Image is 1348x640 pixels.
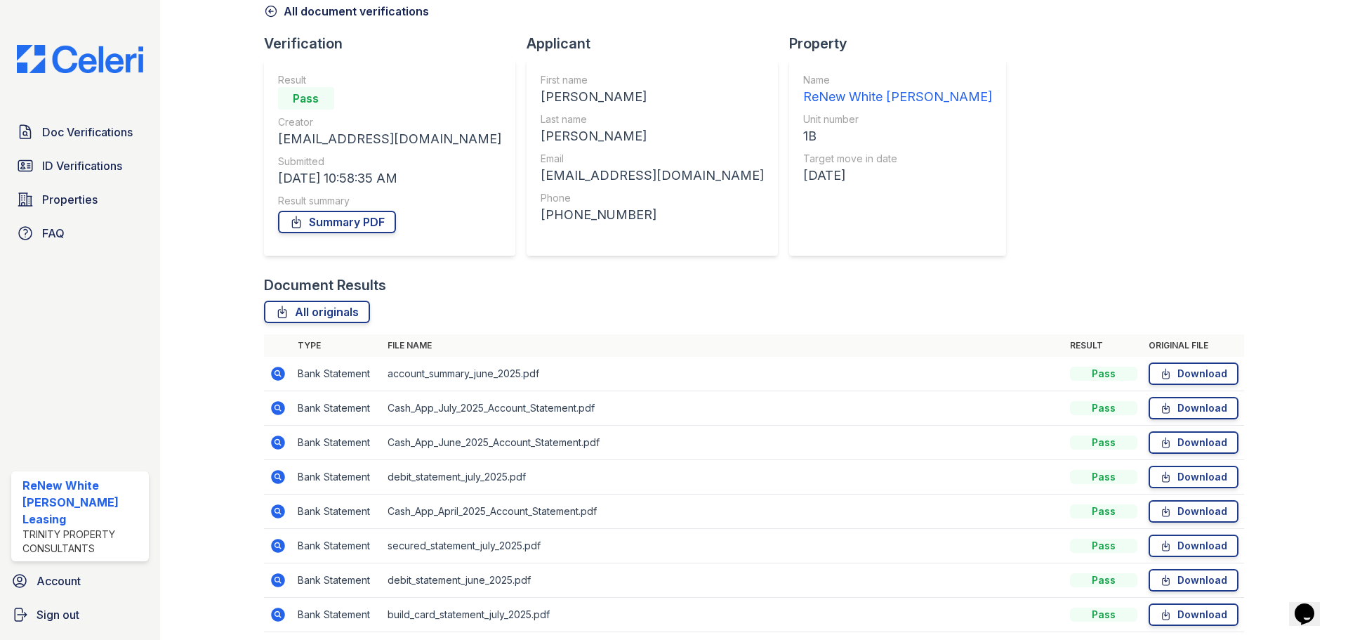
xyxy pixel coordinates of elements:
[278,169,501,188] div: [DATE] 10:58:35 AM
[382,334,1064,357] th: File name
[789,34,1017,53] div: Property
[1149,397,1238,419] a: Download
[292,598,382,632] td: Bank Statement
[541,191,764,205] div: Phone
[1143,334,1244,357] th: Original file
[1070,367,1137,381] div: Pass
[42,124,133,141] span: Doc Verifications
[382,598,1064,632] td: build_card_statement_july_2025.pdf
[278,129,501,149] div: [EMAIL_ADDRESS][DOMAIN_NAME]
[803,73,992,87] div: Name
[1070,539,1137,553] div: Pass
[42,157,122,174] span: ID Verifications
[1070,573,1137,587] div: Pass
[541,73,764,87] div: First name
[382,357,1064,391] td: account_summary_june_2025.pdf
[6,567,154,595] a: Account
[37,606,79,623] span: Sign out
[382,563,1064,598] td: debit_statement_june_2025.pdf
[527,34,789,53] div: Applicant
[292,357,382,391] td: Bank Statement
[541,87,764,107] div: [PERSON_NAME]
[292,391,382,426] td: Bank Statement
[37,573,81,589] span: Account
[1149,569,1238,592] a: Download
[11,185,149,214] a: Properties
[382,426,1064,460] td: Cash_App_June_2025_Account_Statement.pdf
[803,166,992,185] div: [DATE]
[1149,603,1238,626] a: Download
[42,191,98,208] span: Properties
[292,495,382,529] td: Bank Statement
[11,152,149,180] a: ID Verifications
[382,495,1064,529] td: Cash_App_April_2025_Account_Statement.pdf
[803,73,992,107] a: Name ReNew White [PERSON_NAME]
[11,118,149,146] a: Doc Verifications
[1149,466,1238,488] a: Download
[1070,504,1137,518] div: Pass
[382,391,1064,426] td: Cash_App_July_2025_Account_Statement.pdf
[42,225,65,242] span: FAQ
[292,529,382,563] td: Bank Statement
[803,87,992,107] div: ReNew White [PERSON_NAME]
[1070,436,1137,450] div: Pass
[292,334,382,357] th: Type
[6,601,154,629] a: Sign out
[1070,470,1137,484] div: Pass
[1149,363,1238,385] a: Download
[1149,535,1238,557] a: Download
[11,219,149,247] a: FAQ
[1070,608,1137,622] div: Pass
[278,211,396,233] a: Summary PDF
[803,152,992,166] div: Target move in date
[292,563,382,598] td: Bank Statement
[541,205,764,225] div: [PHONE_NUMBER]
[541,166,764,185] div: [EMAIL_ADDRESS][DOMAIN_NAME]
[22,528,143,556] div: Trinity Property Consultants
[278,73,501,87] div: Result
[541,152,764,166] div: Email
[278,115,501,129] div: Creator
[292,460,382,495] td: Bank Statement
[1149,500,1238,523] a: Download
[803,112,992,126] div: Unit number
[22,477,143,528] div: ReNew White [PERSON_NAME] Leasing
[264,34,527,53] div: Verification
[264,301,370,323] a: All originals
[803,126,992,146] div: 1B
[278,155,501,169] div: Submitted
[382,529,1064,563] td: secured_statement_july_2025.pdf
[541,126,764,146] div: [PERSON_NAME]
[1149,431,1238,454] a: Download
[264,275,386,295] div: Document Results
[382,460,1064,495] td: debit_statement_july_2025.pdf
[1064,334,1143,357] th: Result
[1289,584,1334,626] iframe: chat widget
[6,45,154,73] img: CE_Logo_Blue-a8612792a0a2168367f1c8372b55b34899dd931a85d93a1a3d3e32e68fde9ad4.png
[278,194,501,208] div: Result summary
[1070,401,1137,415] div: Pass
[292,426,382,460] td: Bank Statement
[278,87,334,110] div: Pass
[264,3,429,20] a: All document verifications
[541,112,764,126] div: Last name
